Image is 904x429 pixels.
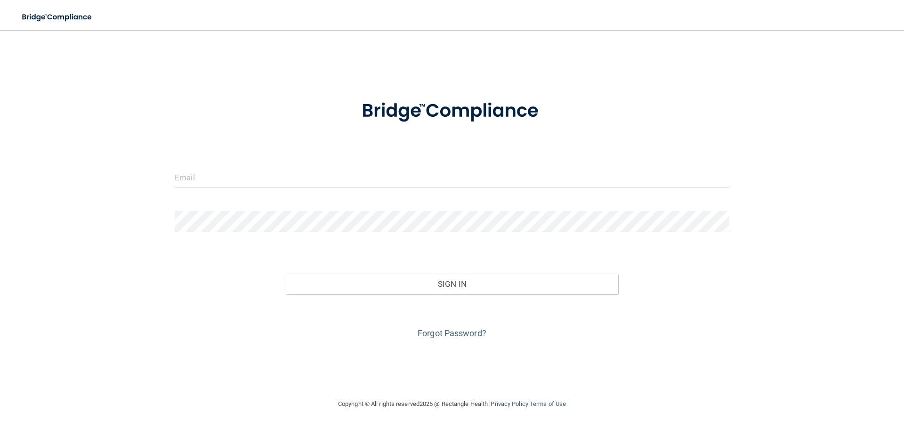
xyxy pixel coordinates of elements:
[491,400,528,407] a: Privacy Policy
[530,400,566,407] a: Terms of Use
[175,167,729,188] input: Email
[418,328,486,338] a: Forgot Password?
[342,87,562,136] img: bridge_compliance_login_screen.278c3ca4.svg
[280,389,624,419] div: Copyright © All rights reserved 2025 @ Rectangle Health | |
[14,8,101,27] img: bridge_compliance_login_screen.278c3ca4.svg
[286,274,619,294] button: Sign In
